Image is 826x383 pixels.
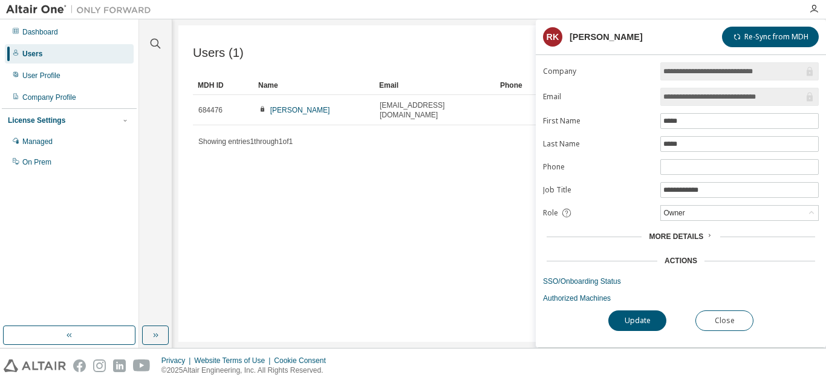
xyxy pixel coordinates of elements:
span: More Details [649,232,703,241]
label: Job Title [543,185,653,195]
label: Email [543,92,653,102]
div: License Settings [8,116,65,125]
button: Close [695,310,753,331]
div: Cookie Consent [274,356,333,365]
div: RK [543,27,562,47]
div: Managed [22,137,53,146]
div: [PERSON_NAME] [570,32,643,42]
label: Last Name [543,139,653,149]
img: Altair One [6,4,157,16]
div: Email [379,76,490,95]
span: [EMAIL_ADDRESS][DOMAIN_NAME] [380,100,490,120]
div: Owner [661,206,818,220]
a: Authorized Machines [543,293,819,303]
img: facebook.svg [73,359,86,372]
img: altair_logo.svg [4,359,66,372]
div: Actions [665,256,697,266]
div: Owner [662,206,686,220]
span: Role [543,208,558,218]
img: linkedin.svg [113,359,126,372]
div: On Prem [22,157,51,167]
div: Users [22,49,42,59]
button: Re-Sync from MDH [722,27,819,47]
span: Users (1) [193,46,244,60]
a: [PERSON_NAME] [270,106,330,114]
div: Company Profile [22,93,76,102]
p: © 2025 Altair Engineering, Inc. All Rights Reserved. [161,365,333,376]
div: MDH ID [198,76,249,95]
div: Dashboard [22,27,58,37]
div: Name [258,76,369,95]
span: Showing entries 1 through 1 of 1 [198,137,293,146]
div: User Profile [22,71,60,80]
img: youtube.svg [133,359,151,372]
img: instagram.svg [93,359,106,372]
button: Update [608,310,666,331]
label: Phone [543,162,653,172]
div: Privacy [161,356,194,365]
label: Company [543,67,653,76]
label: First Name [543,116,653,126]
div: Phone [500,76,611,95]
span: 684476 [198,105,223,115]
a: SSO/Onboarding Status [543,277,819,286]
div: Website Terms of Use [194,356,274,365]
